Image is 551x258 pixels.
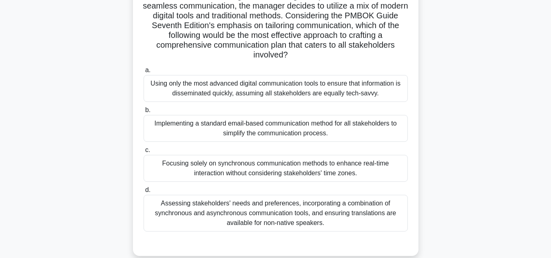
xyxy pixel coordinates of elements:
[145,106,150,113] span: b.
[144,195,408,232] div: Assessing stakeholders' needs and preferences, incorporating a combination of synchronous and asy...
[144,155,408,182] div: Focusing solely on synchronous communication methods to enhance real-time interaction without con...
[145,146,150,153] span: c.
[145,186,150,193] span: d.
[144,115,408,142] div: Implementing a standard email-based communication method for all stakeholders to simplify the com...
[145,66,150,73] span: a.
[144,75,408,102] div: Using only the most advanced digital communication tools to ensure that information is disseminat...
